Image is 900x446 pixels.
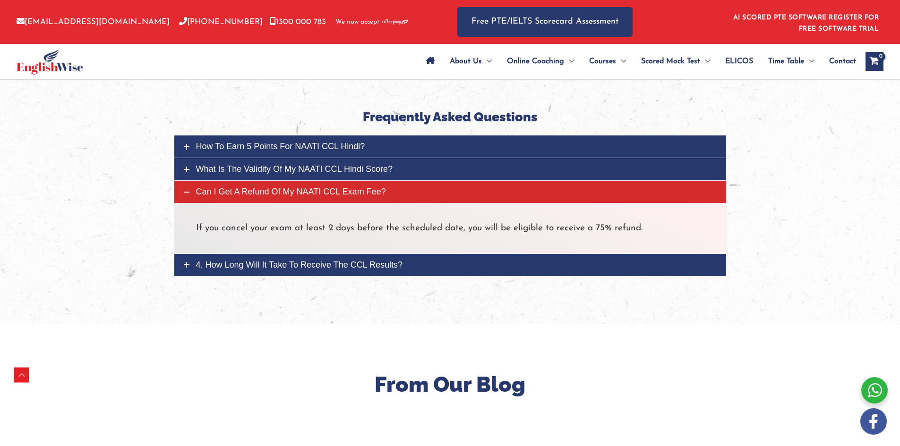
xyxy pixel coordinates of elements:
[181,371,720,399] h2: From Our Blog
[728,7,883,37] aside: Header Widget 1
[860,408,887,435] img: white-facebook.png
[718,45,761,78] a: ELICOS
[382,19,408,25] img: Afterpay-Logo
[725,45,753,78] span: ELICOS
[700,45,710,78] span: Menu Toggle
[866,52,883,71] a: View Shopping Cart, empty
[174,254,726,276] a: 4. How long will it take to receive the CCL results?
[768,45,804,78] span: Time Table
[822,45,856,78] a: Contact
[761,45,822,78] a: Time TableMenu Toggle
[616,45,626,78] span: Menu Toggle
[17,49,83,75] img: cropped-ew-logo
[419,45,856,78] nav: Site Navigation: Main Menu
[804,45,814,78] span: Menu Toggle
[507,45,564,78] span: Online Coaching
[196,220,704,236] p: If you cancel your exam at least 2 days before the scheduled date, you will be eligible to receiv...
[17,18,170,26] a: [EMAIL_ADDRESS][DOMAIN_NAME]
[641,45,700,78] span: Scored Mock Test
[589,45,616,78] span: Courses
[174,158,726,180] a: What is the validity of my NAATI CCL Hindi score?
[196,164,393,174] span: What is the validity of my NAATI CCL Hindi score?
[829,45,856,78] span: Contact
[181,109,720,125] h4: Frequently Asked Questions
[179,18,263,26] a: [PHONE_NUMBER]
[564,45,574,78] span: Menu Toggle
[270,18,326,26] a: 1300 000 783
[457,7,633,37] a: Free PTE/IELTS Scorecard Assessment
[196,142,365,151] span: How to earn 5 points for NAATI CCL Hindi?
[196,260,403,269] span: 4. How long will it take to receive the CCL results?
[174,181,726,203] a: Can I get a refund of my NAATI CCL exam fee?
[733,14,879,33] a: AI SCORED PTE SOFTWARE REGISTER FOR FREE SOFTWARE TRIAL
[196,187,386,196] span: Can I get a refund of my NAATI CCL exam fee?
[499,45,582,78] a: Online CoachingMenu Toggle
[442,45,499,78] a: About UsMenu Toggle
[335,17,379,27] span: We now accept
[634,45,718,78] a: Scored Mock TestMenu Toggle
[582,45,634,78] a: CoursesMenu Toggle
[450,45,482,78] span: About Us
[482,45,492,78] span: Menu Toggle
[174,135,726,158] a: How to earn 5 points for NAATI CCL Hindi?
